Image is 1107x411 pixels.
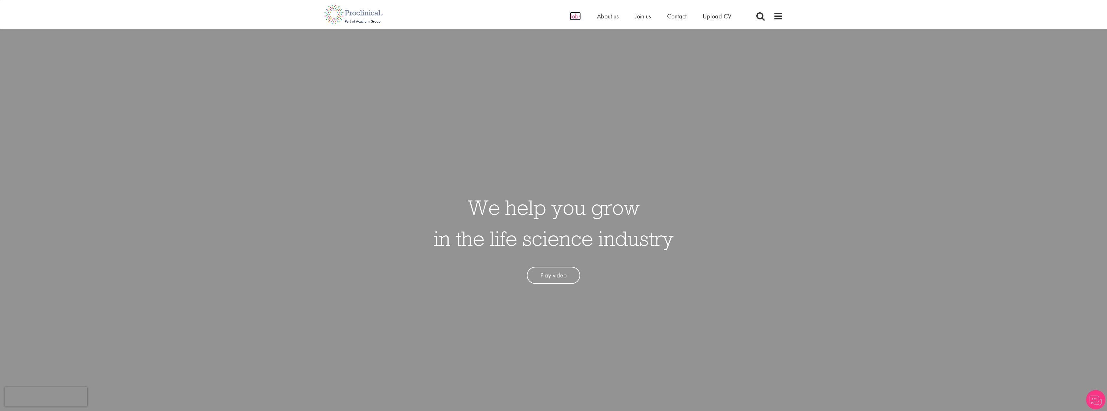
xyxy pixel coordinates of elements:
[527,267,580,284] a: Play video
[570,12,581,20] a: Jobs
[667,12,687,20] a: Contact
[703,12,731,20] a: Upload CV
[635,12,651,20] a: Join us
[597,12,619,20] a: About us
[434,192,674,254] h1: We help you grow in the life science industry
[1086,390,1105,409] img: Chatbot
